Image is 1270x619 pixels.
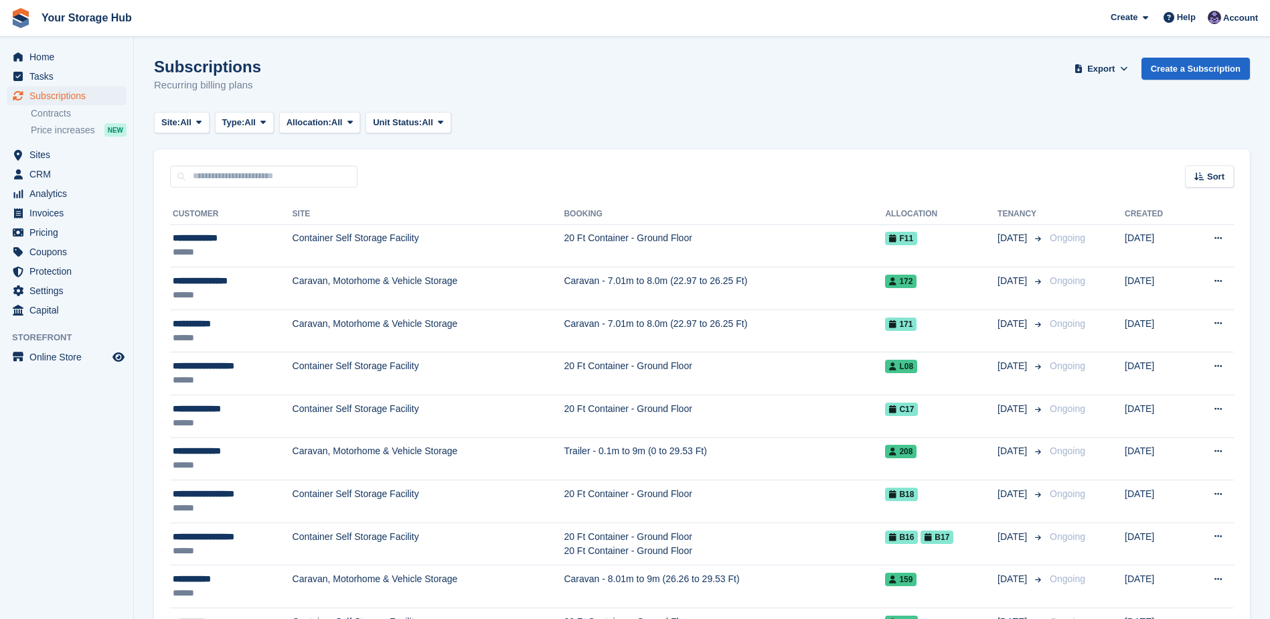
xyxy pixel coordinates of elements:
[7,281,127,300] a: menu
[564,267,885,310] td: Caravan - 7.01m to 8.0m (22.97 to 26.25 Ft)
[36,7,137,29] a: Your Storage Hub
[11,8,31,28] img: stora-icon-8386f47178a22dfd0bd8f6a31ec36ba5ce8667c1dd55bd0f319d3a0aa187defe.svg
[885,403,918,416] span: C17
[921,531,953,544] span: B17
[998,444,1030,458] span: [DATE]
[1050,232,1085,243] span: Ongoing
[1050,488,1085,499] span: Ongoing
[564,480,885,523] td: 20 Ft Container - Ground Floor
[1223,11,1258,25] span: Account
[885,204,998,225] th: Allocation
[564,523,885,565] td: 20 Ft Container - Ground Floor 20 Ft Container - Ground Floor
[7,204,127,222] a: menu
[7,243,127,261] a: menu
[110,349,127,365] a: Preview store
[1050,275,1085,286] span: Ongoing
[564,437,885,480] td: Trailer - 0.1m to 9m (0 to 29.53 Ft)
[31,107,127,120] a: Contracts
[7,348,127,366] a: menu
[1125,267,1188,310] td: [DATE]
[373,116,422,129] span: Unit Status:
[29,67,110,86] span: Tasks
[293,204,564,225] th: Site
[293,437,564,480] td: Caravan, Motorhome & Vehicle Storage
[161,116,180,129] span: Site:
[564,309,885,352] td: Caravan - 7.01m to 8.0m (22.97 to 26.25 Ft)
[1141,58,1250,80] a: Create a Subscription
[366,112,451,134] button: Unit Status: All
[29,48,110,66] span: Home
[1087,62,1115,76] span: Export
[29,262,110,281] span: Protection
[1050,318,1085,329] span: Ongoing
[885,360,917,373] span: L08
[154,78,261,93] p: Recurring billing plans
[29,184,110,203] span: Analytics
[1050,403,1085,414] span: Ongoing
[885,445,917,458] span: 208
[1208,11,1221,24] img: Liam Beddard
[998,530,1030,544] span: [DATE]
[244,116,256,129] span: All
[1111,11,1137,24] span: Create
[1177,11,1196,24] span: Help
[29,204,110,222] span: Invoices
[885,318,917,331] span: 171
[7,165,127,184] a: menu
[29,165,110,184] span: CRM
[279,112,361,134] button: Allocation: All
[222,116,245,129] span: Type:
[1125,437,1188,480] td: [DATE]
[998,359,1030,373] span: [DATE]
[293,523,564,565] td: Container Self Storage Facility
[564,565,885,608] td: Caravan - 8.01m to 9m (26.26 to 29.53 Ft)
[31,124,95,137] span: Price increases
[7,223,127,242] a: menu
[1207,170,1224,184] span: Sort
[293,352,564,395] td: Container Self Storage Facility
[29,301,110,320] span: Capital
[564,204,885,225] th: Booking
[7,48,127,66] a: menu
[422,116,433,129] span: All
[998,487,1030,501] span: [DATE]
[293,224,564,267] td: Container Self Storage Facility
[331,116,343,129] span: All
[29,243,110,261] span: Coupons
[293,267,564,310] td: Caravan, Motorhome & Vehicle Storage
[7,262,127,281] a: menu
[1050,531,1085,542] span: Ongoing
[998,572,1030,586] span: [DATE]
[31,123,127,137] a: Price increases NEW
[564,352,885,395] td: 20 Ft Container - Ground Floor
[998,231,1030,245] span: [DATE]
[154,112,210,134] button: Site: All
[885,531,918,544] span: B16
[293,565,564,608] td: Caravan, Motorhome & Vehicle Storage
[29,348,110,366] span: Online Store
[1125,309,1188,352] td: [DATE]
[1072,58,1131,80] button: Export
[154,58,261,76] h1: Subscriptions
[1125,480,1188,523] td: [DATE]
[7,145,127,164] a: menu
[104,123,127,137] div: NEW
[293,309,564,352] td: Caravan, Motorhome & Vehicle Storage
[29,145,110,164] span: Sites
[170,204,293,225] th: Customer
[1125,204,1188,225] th: Created
[29,86,110,105] span: Subscriptions
[7,184,127,203] a: menu
[564,224,885,267] td: 20 Ft Container - Ground Floor
[293,480,564,523] td: Container Self Storage Facility
[293,395,564,438] td: Container Self Storage Facility
[7,301,127,320] a: menu
[7,67,127,86] a: menu
[1125,352,1188,395] td: [DATE]
[12,331,133,344] span: Storefront
[215,112,274,134] button: Type: All
[287,116,331,129] span: Allocation:
[998,204,1044,225] th: Tenancy
[564,395,885,438] td: 20 Ft Container - Ground Floor
[1050,573,1085,584] span: Ongoing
